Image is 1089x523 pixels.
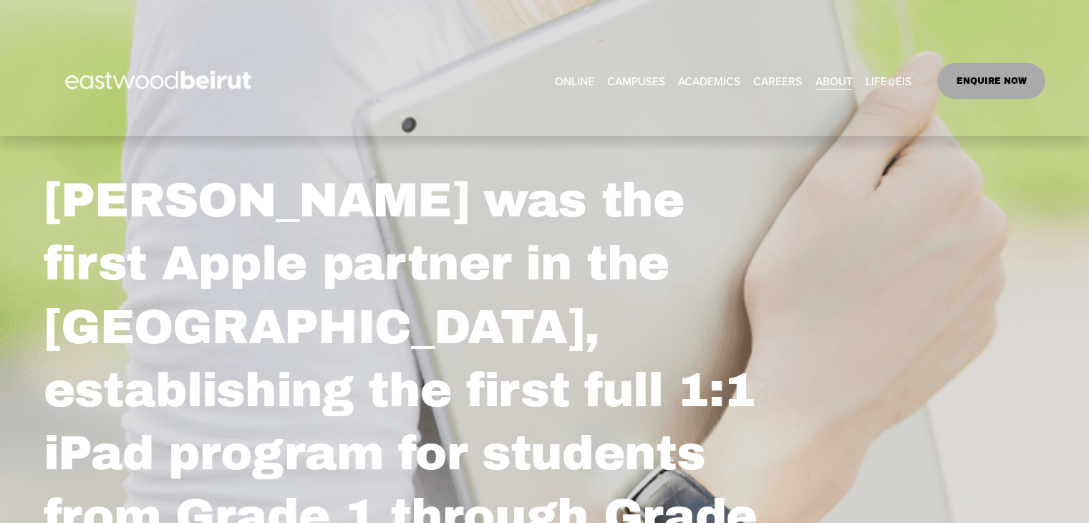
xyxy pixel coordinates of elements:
[753,69,802,92] a: CAREERS
[607,71,665,91] span: CAMPUSES
[937,63,1045,99] a: ENQUIRE NOW
[866,71,911,91] span: LIFE@EIS
[815,69,853,92] a: folder dropdown
[815,71,853,91] span: ABOUT
[555,69,594,92] a: ONLINE
[866,69,911,92] a: folder dropdown
[607,69,665,92] a: folder dropdown
[678,71,740,91] span: ACADEMICS
[44,44,277,117] img: EastwoodIS Global Site
[678,69,740,92] a: folder dropdown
